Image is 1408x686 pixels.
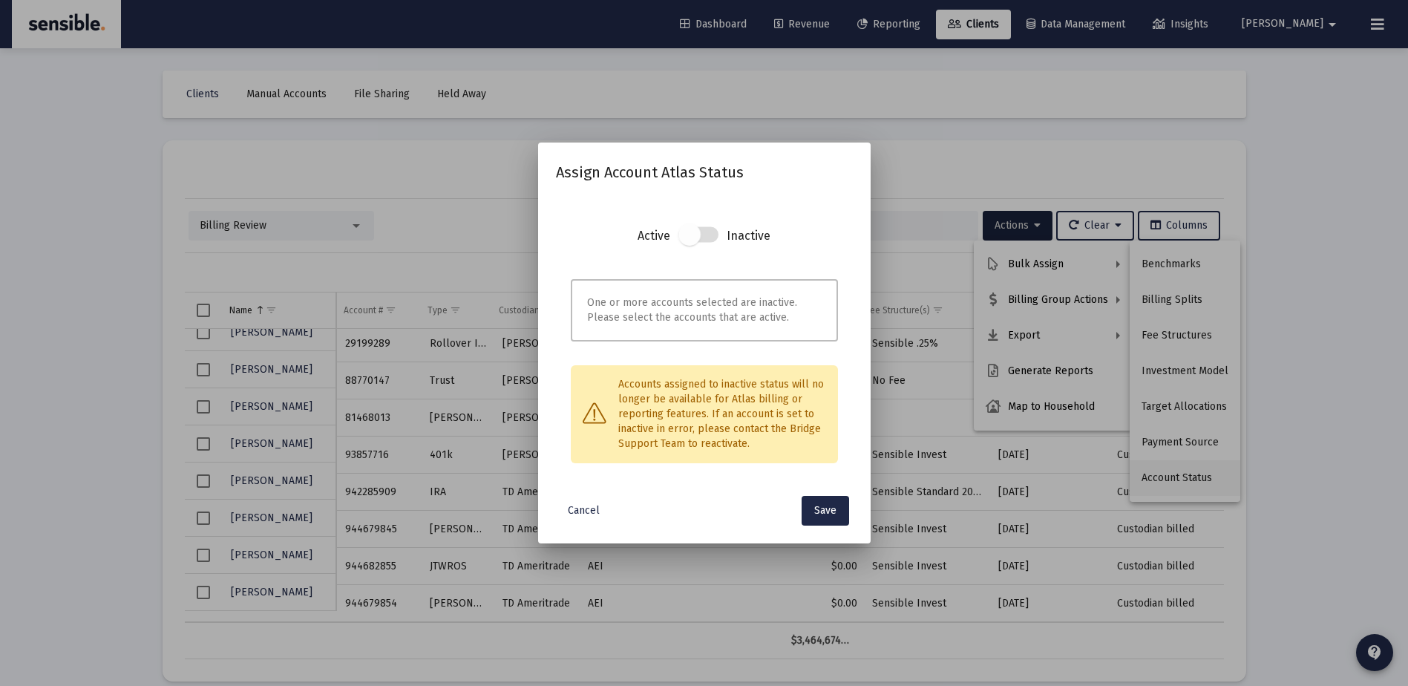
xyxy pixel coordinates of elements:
[571,365,838,463] div: Accounts assigned to inactive status will no longer be available for Atlas billing or reporting f...
[814,504,836,517] span: Save
[571,279,838,342] div: One or more accounts selected are inactive. Please select the accounts that are active.
[802,496,849,526] button: Save
[638,226,670,258] h3: Active
[727,226,770,258] h3: Inactive
[568,504,600,517] span: Cancel
[556,160,853,184] h2: Assign Account Atlas Status
[556,496,612,526] button: Cancel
